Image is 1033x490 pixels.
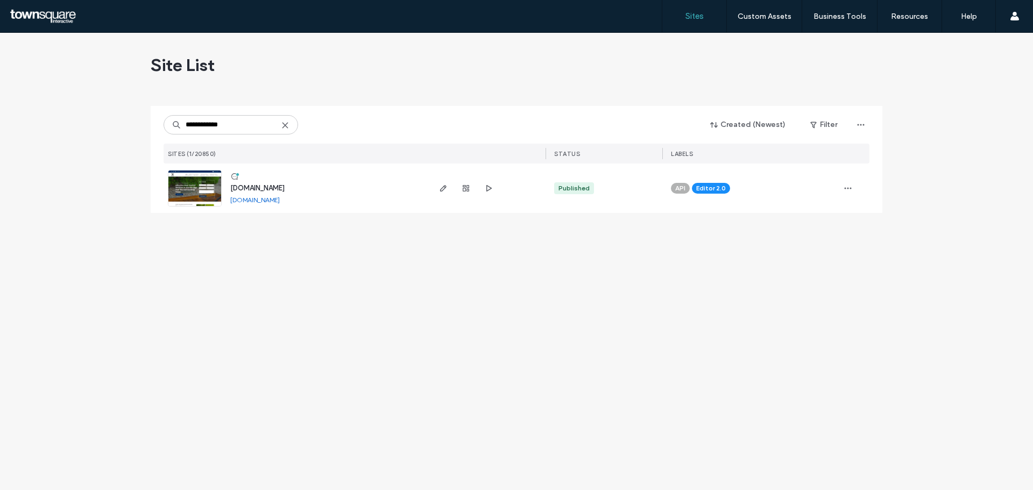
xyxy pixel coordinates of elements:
[558,183,590,193] div: Published
[671,150,693,158] span: LABELS
[701,116,795,133] button: Created (Newest)
[696,183,726,193] span: Editor 2.0
[891,12,928,21] label: Resources
[151,54,215,76] span: Site List
[24,8,46,17] span: Help
[813,12,866,21] label: Business Tools
[738,12,791,21] label: Custom Assets
[675,183,685,193] span: API
[685,11,704,21] label: Sites
[961,12,977,21] label: Help
[230,196,280,204] a: [DOMAIN_NAME]
[554,150,580,158] span: STATUS
[230,184,285,192] a: [DOMAIN_NAME]
[799,116,848,133] button: Filter
[168,150,216,158] span: SITES (1/20850)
